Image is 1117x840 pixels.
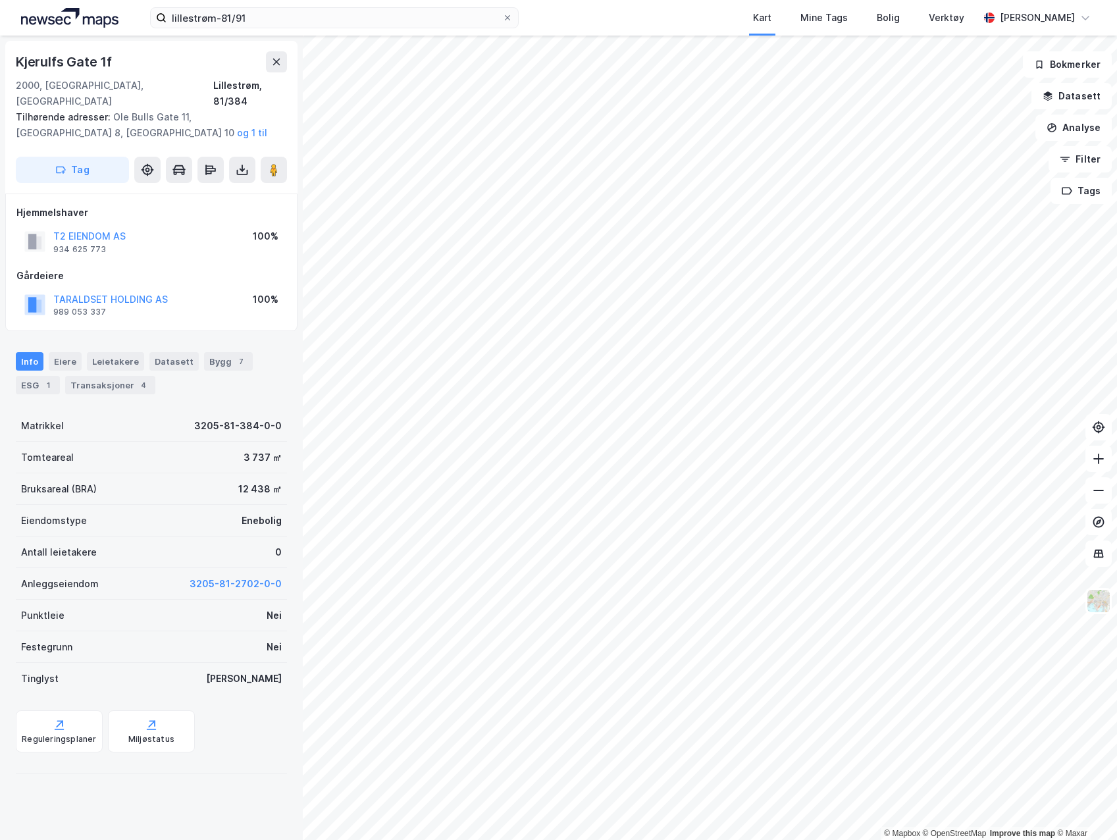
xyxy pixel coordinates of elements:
[53,244,106,255] div: 934 625 773
[149,352,199,371] div: Datasett
[244,450,282,465] div: 3 737 ㎡
[16,51,115,72] div: Kjerulfs Gate 1f
[21,576,99,592] div: Anleggseiendom
[753,10,771,26] div: Kart
[16,205,286,221] div: Hjemmelshaver
[21,450,74,465] div: Tomteareal
[1031,83,1112,109] button: Datasett
[800,10,848,26] div: Mine Tags
[41,379,55,392] div: 1
[21,608,65,623] div: Punktleie
[238,481,282,497] div: 12 438 ㎡
[16,157,129,183] button: Tag
[204,352,253,371] div: Bygg
[253,292,278,307] div: 100%
[213,78,287,109] div: Lillestrøm, 81/384
[16,111,113,122] span: Tilhørende adresser:
[1051,178,1112,204] button: Tags
[1000,10,1075,26] div: [PERSON_NAME]
[22,734,96,745] div: Reguleringsplaner
[21,481,97,497] div: Bruksareal (BRA)
[16,109,276,141] div: Ole Bulls Gate 11, [GEOGRAPHIC_DATA] 8, [GEOGRAPHIC_DATA] 10
[234,355,247,368] div: 7
[190,576,282,592] button: 3205-81-2702-0-0
[923,829,987,838] a: OpenStreetMap
[253,228,278,244] div: 100%
[267,608,282,623] div: Nei
[87,352,144,371] div: Leietakere
[53,307,106,317] div: 989 053 337
[65,376,155,394] div: Transaksjoner
[137,379,150,392] div: 4
[1049,146,1112,172] button: Filter
[16,78,213,109] div: 2000, [GEOGRAPHIC_DATA], [GEOGRAPHIC_DATA]
[167,8,502,28] input: Søk på adresse, matrikkel, gårdeiere, leietakere eller personer
[21,544,97,560] div: Antall leietakere
[1051,777,1117,840] iframe: Chat Widget
[21,513,87,529] div: Eiendomstype
[242,513,282,529] div: Enebolig
[884,829,920,838] a: Mapbox
[206,671,282,687] div: [PERSON_NAME]
[49,352,82,371] div: Eiere
[16,376,60,394] div: ESG
[275,544,282,560] div: 0
[877,10,900,26] div: Bolig
[21,639,72,655] div: Festegrunn
[21,671,59,687] div: Tinglyst
[21,418,64,434] div: Matrikkel
[128,734,174,745] div: Miljøstatus
[267,639,282,655] div: Nei
[1023,51,1112,78] button: Bokmerker
[929,10,964,26] div: Verktøy
[990,829,1055,838] a: Improve this map
[16,268,286,284] div: Gårdeiere
[16,352,43,371] div: Info
[194,418,282,434] div: 3205-81-384-0-0
[21,8,118,28] img: logo.a4113a55bc3d86da70a041830d287a7e.svg
[1086,589,1111,614] img: Z
[1035,115,1112,141] button: Analyse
